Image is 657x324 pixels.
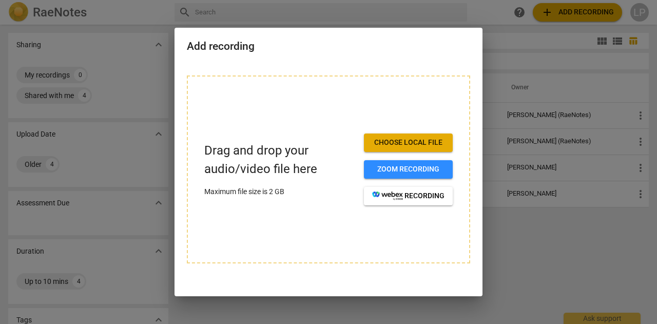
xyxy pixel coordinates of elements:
[187,40,470,53] h2: Add recording
[204,186,356,197] p: Maximum file size is 2 GB
[364,134,453,152] button: Choose local file
[364,187,453,205] button: recording
[372,138,445,148] span: Choose local file
[364,160,453,179] button: Zoom recording
[372,164,445,175] span: Zoom recording
[372,191,445,201] span: recording
[204,142,356,178] p: Drag and drop your audio/video file here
